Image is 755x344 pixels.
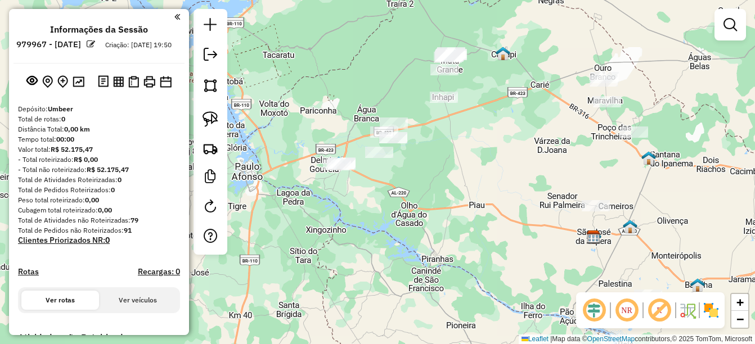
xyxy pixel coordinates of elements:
div: Criação: [DATE] 19:50 [101,40,176,50]
h4: Atividades não Roteirizadas [18,332,180,343]
div: Atividade não roteirizada - MERCADINHO MELO [430,92,458,103]
div: Atividade não roteirizada - JOSE JEFERSON ALVES [437,47,465,58]
div: Atividade não roteirizada - ARAUJO [437,49,465,60]
strong: 91 [124,226,132,234]
strong: 0,00 [98,206,112,214]
img: Selecionar atividades - laço [203,111,218,127]
strong: 0,00 [85,196,99,204]
a: Zoom out [731,311,748,328]
div: Atividade não roteirizada - BAR ESTANCIA DA SERR [430,64,459,75]
div: Total de rotas: [18,114,180,124]
a: Criar modelo [199,165,222,191]
a: OpenStreetMap [587,335,635,343]
div: - Total roteirizado: [18,155,180,165]
div: Total de Atividades Roteirizadas: [18,175,180,185]
button: Adicionar Atividades [55,73,70,90]
em: Alterar nome da sessão [87,40,95,48]
div: Cubagem total roteirizado: [18,205,180,215]
strong: R$ 52.175,47 [51,145,93,153]
div: Total de Pedidos Roteirizados: [18,185,180,195]
img: Fluxo de ruas [678,301,696,319]
button: Logs desbloquear sessão [96,73,111,90]
img: Delmiro Golveia [331,156,346,170]
div: Distância Total: [18,124,180,134]
div: Atividade não roteirizada - CACHORRO QUENTE DO G [593,96,621,107]
div: Atividade não roteirizada - Supermercado Santa T [582,200,610,211]
span: + [736,295,744,309]
img: Batalha [690,278,705,292]
div: Peso total roteirizado: [18,195,180,205]
button: Imprimir Rotas [141,74,158,90]
div: Atividade não roteirizada - POSTO ALDO [327,157,356,169]
h4: Recargas: 0 [138,267,180,277]
img: Exibir/Ocultar setores [702,301,720,319]
div: Atividade não roteirizada - ARENA BRANDaO [591,72,619,83]
img: Santana do Ipanema [641,151,656,165]
a: Exportar sessão [199,43,222,69]
div: Atividade não roteirizada - Mercearia Silvio Bra [380,117,408,129]
div: Atividade não roteirizada - Mercadinho Nossa Sra [379,132,407,143]
a: Rotas [18,267,39,277]
a: Leaflet [522,335,549,343]
img: Olho d'agua das flores [623,219,637,234]
a: Reroteirizar Sessão [199,195,222,220]
div: Atividade não roteirizada - BOTECO DO LELECO [434,52,462,63]
img: Umbeer [586,230,601,245]
div: - Total não roteirizado: [18,165,180,175]
div: Total de Pedidos não Roteirizados: [18,225,180,236]
strong: 79 [131,216,138,224]
span: − [736,312,744,326]
a: Criar rota [198,136,223,161]
h4: Informações da Sessão [50,24,148,35]
button: Visualizar relatório de Roteirização [111,74,126,89]
h4: Clientes Priorizados NR: [18,236,180,245]
button: Visualizar Romaneio [126,74,141,90]
div: Atividade não roteirizada - MERCEARIA DO SINHO [370,126,398,138]
strong: R$ 52.175,47 [87,165,129,174]
button: Otimizar todas as rotas [70,74,87,89]
span: Exibir rótulo [646,297,673,324]
div: Atividade não roteirizada - M S MERCEARIA [365,147,393,158]
div: Atividade não roteirizada - KIAFANNY LANCHES [435,49,464,61]
div: Atividade não roteirizada - MERCADINHO MENOR PRE [620,126,648,138]
button: Ver rotas [21,291,99,310]
a: Clique aqui para minimizar o painel [174,10,180,23]
button: Centralizar mapa no depósito ou ponto de apoio [40,73,55,90]
strong: Umbeer [48,105,73,113]
a: Exibir filtros [719,13,741,36]
div: Atividade não roteirizada - Mix Supermercado [327,158,356,169]
div: Depósito: [18,104,180,114]
div: Map data © contributors,© 2025 TomTom, Microsoft [519,334,755,344]
strong: 00:00 [56,135,74,143]
img: Criar rota [203,141,218,156]
strong: 0 [61,115,65,123]
div: Tempo total: [18,134,180,144]
button: Disponibilidade de veículos [158,74,174,90]
div: Atividade não roteirizada - BAR DA MARINALVA [437,48,465,60]
a: Nova sessão e pesquisa [199,13,222,39]
h6: 979967 - [DATE] [16,39,81,49]
div: Atividade não roteirizada - MERCADINHO FREITAS [436,49,464,60]
div: Atividade não roteirizada - DEPOSITO DOIS IRMAO [435,50,464,61]
button: Exibir sessão original [24,73,40,90]
img: Selecionar atividades - polígono [203,78,218,93]
strong: 0 [105,235,110,245]
img: Canapi [496,46,510,61]
span: Ocultar NR [613,297,640,324]
div: Atividade não roteirizada - Disk alo Gelada [323,159,351,170]
div: Atividade não roteirizada - MERCADINHO DA ELENIR [435,51,463,62]
strong: 0 [118,175,122,184]
button: Ver veículos [99,291,177,310]
strong: R$ 0,00 [74,155,98,164]
span: Ocultar deslocamento [581,297,608,324]
div: Total de Atividades não Roteirizadas: [18,215,180,225]
a: Zoom in [731,294,748,311]
div: Atividade não roteirizada - Bar La Rochelle [590,75,618,87]
strong: 0,00 km [64,125,90,133]
div: Atividade não roteirizada - MERCADINHO DA CLAUDI [634,289,662,301]
div: Valor total: [18,144,180,155]
span: | [550,335,552,343]
strong: 0 [111,185,115,194]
